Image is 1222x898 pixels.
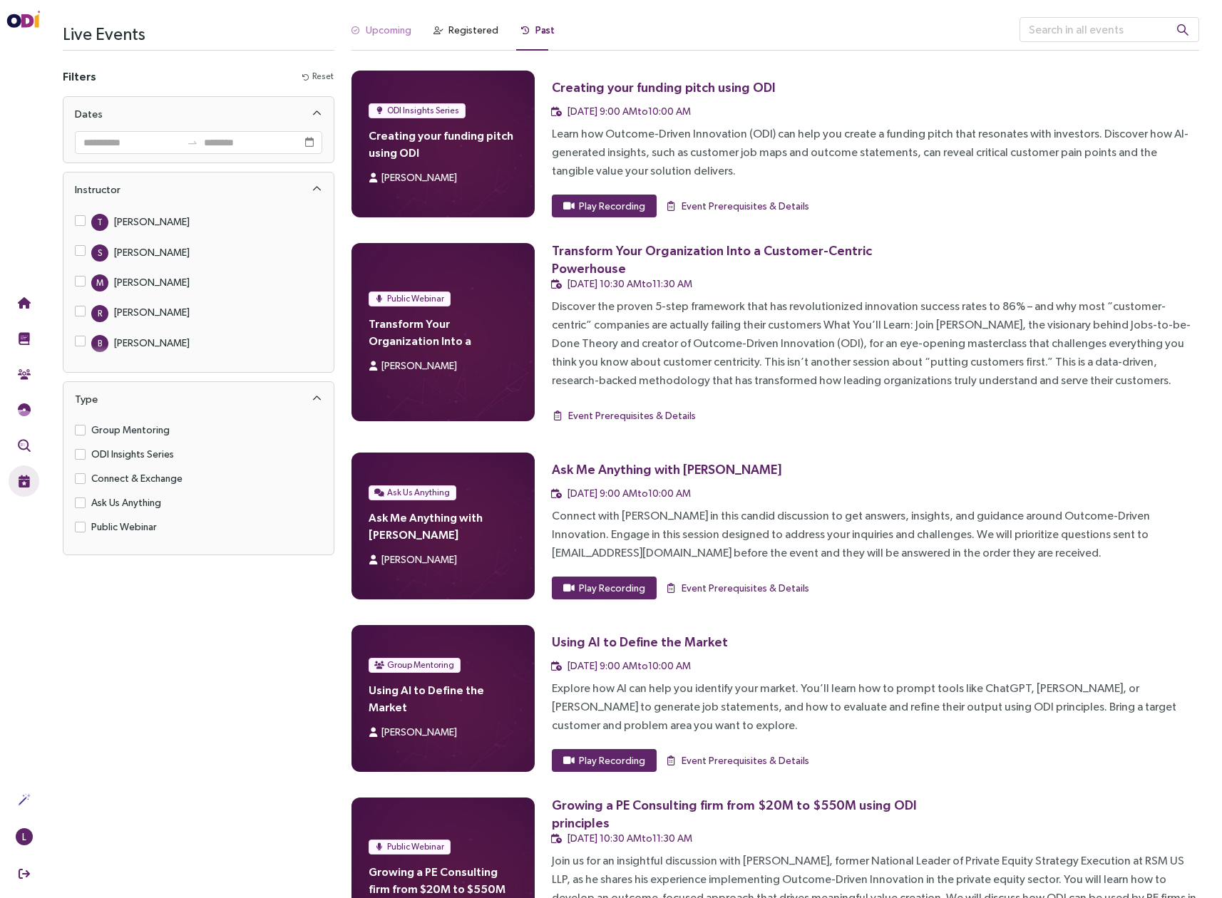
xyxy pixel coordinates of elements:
img: Actions [18,793,31,806]
span: swap-right [187,137,198,148]
span: Event Prerequisites & Details [682,198,809,214]
span: [DATE] 10:30 AM to 11:30 AM [568,278,692,289]
span: [DATE] 10:30 AM to 11:30 AM [568,832,692,844]
span: [PERSON_NAME] [381,172,457,183]
img: JTBD Needs Framework [18,403,31,416]
span: T [97,214,103,231]
span: Ask Us Anything [387,485,450,500]
span: S [98,244,102,262]
span: [DATE] 9:00 AM to 10:00 AM [568,660,691,671]
span: [DATE] 9:00 AM to 10:00 AM [568,487,691,499]
button: Live Events [9,465,39,497]
div: Transform Your Organization Into a Customer-Centric Powerhouse [552,242,935,277]
button: Needs Framework [9,394,39,425]
div: [PERSON_NAME] [114,244,190,260]
span: Play Recording [579,198,645,214]
span: Ask Us Anything [86,495,167,510]
button: Play Recording [552,577,657,599]
h4: Creating your funding pitch using ODI [369,127,518,161]
div: Type [63,382,334,416]
div: Using AI to Define the Market [552,633,728,651]
span: Event Prerequisites & Details [682,580,809,596]
button: Sign Out [9,858,39,889]
button: Community [9,358,39,390]
input: Search in all events [1020,17,1199,42]
button: Reset [302,69,334,84]
button: Home [9,287,39,319]
button: L [9,821,39,852]
span: Event Prerequisites & Details [568,408,696,423]
button: Event Prerequisites & Details [552,404,697,427]
img: Training [18,332,31,345]
span: M [96,274,103,291]
span: Group Mentoring [86,422,175,438]
div: Dates [75,105,103,123]
span: Reset [312,70,334,83]
div: Past [535,22,555,38]
div: Instructor [75,181,120,198]
span: [DATE] 9:00 AM to 10:00 AM [568,105,691,117]
span: [PERSON_NAME] [381,726,457,738]
span: Play Recording [579,580,645,596]
button: Event Prerequisites & Details [665,749,810,772]
button: Play Recording [552,749,657,772]
div: Learn how Outcome-Driven Innovation (ODI) can help you create a funding pitch that resonates with... [552,125,1199,180]
h4: Filters [63,68,96,85]
span: L [22,828,26,845]
h4: Growing a PE Consulting firm from $20M to $550M using ODI principles [369,863,518,897]
img: Outcome Validation [18,439,31,452]
div: Ask Me Anything with [PERSON_NAME] [552,460,781,478]
span: Public Webinar [387,291,444,306]
div: Explore how AI can help you identify your market. You’ll learn how to prompt tools like ChatGPT, ... [552,679,1199,735]
span: [PERSON_NAME] [381,554,457,565]
div: Instructor [63,172,334,207]
div: Connect with [PERSON_NAME] in this candid discussion to get answers, insights, and guidance aroun... [552,507,1199,562]
div: Dates [63,97,334,131]
span: Group Mentoring [387,658,454,672]
img: Live Events [18,475,31,487]
div: [PERSON_NAME] [114,214,190,229]
button: Play Recording [552,195,657,217]
span: R [98,305,102,322]
h4: Ask Me Anything with [PERSON_NAME] [369,509,518,543]
div: Creating your funding pitch using ODI [552,78,776,96]
span: [PERSON_NAME] [381,360,457,371]
span: to [187,137,198,148]
h4: Using AI to Define the Market [369,681,518,716]
div: Registered [448,22,498,38]
span: Connect & Exchange [86,470,188,486]
span: Public Webinar [387,840,444,854]
div: [PERSON_NAME] [114,274,190,290]
img: Community [18,368,31,381]
h3: Live Events [63,17,334,50]
button: Training [9,323,39,354]
div: [PERSON_NAME] [114,335,190,351]
div: Upcoming [366,22,411,38]
div: [PERSON_NAME] [114,304,190,320]
span: Public Webinar [86,519,163,535]
div: Discover the proven 5-step framework that has revolutionized innovation success rates to 86% – an... [552,297,1199,390]
div: Type [75,391,98,408]
button: Event Prerequisites & Details [665,195,810,217]
span: ODI Insights Series [86,446,180,462]
button: Actions [9,784,39,815]
button: Event Prerequisites & Details [665,577,810,599]
div: Growing a PE Consulting firm from $20M to $550M using ODI principles [552,796,935,832]
span: Event Prerequisites & Details [682,753,809,768]
h4: Transform Your Organization Into a Customer-Centric Powerhouse [369,315,518,349]
span: search [1176,24,1189,36]
button: Outcome Validation [9,430,39,461]
span: ODI Insights Series [387,103,459,118]
button: search [1165,17,1201,42]
span: Play Recording [579,753,645,768]
span: B [98,335,102,352]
